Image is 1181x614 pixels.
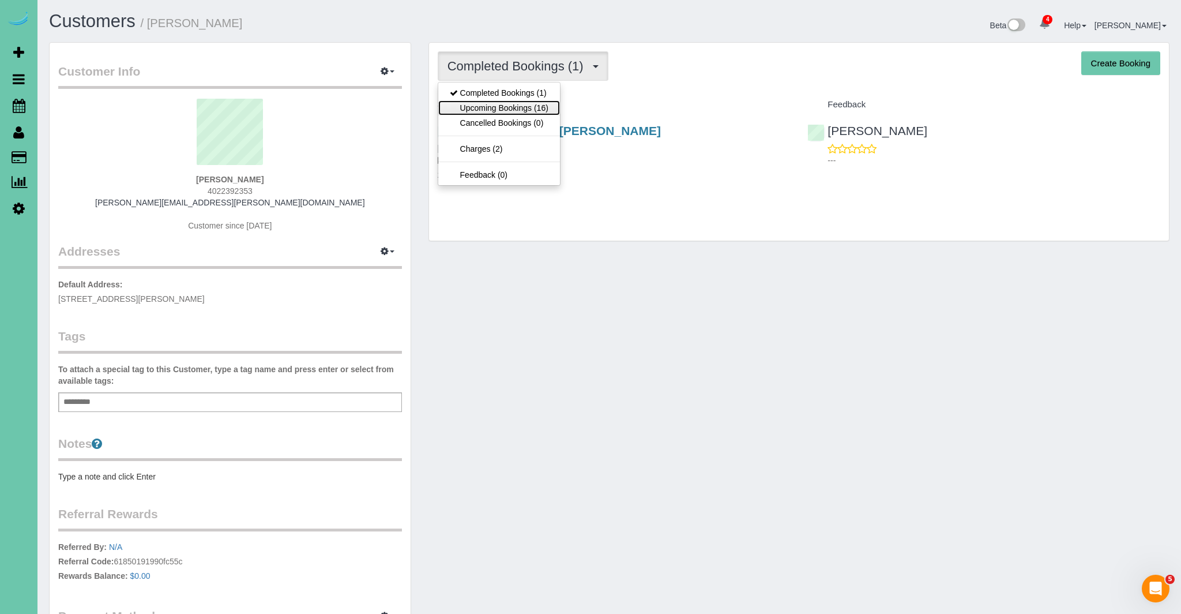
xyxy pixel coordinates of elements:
img: New interface [1006,18,1025,33]
a: Customers [49,11,136,31]
legend: Customer Info [58,63,402,89]
a: [PERSON_NAME] [807,124,927,137]
a: Completed Bookings (1) [438,85,560,100]
a: N/A [109,542,122,552]
h4: Service [438,100,791,110]
a: Charges (2) [438,141,560,156]
a: Cancelled Bookings (0) [438,115,560,130]
img: Automaid Logo [7,12,30,28]
label: To attach a special tag to this Customer, type a tag name and press enter or select from availabl... [58,364,402,387]
p: 61850191990fc55c [58,541,402,585]
span: Customer since [DATE] [188,221,272,230]
strong: [PERSON_NAME] [196,175,264,184]
h4: 2.5 Hour Custom Clean [438,170,791,180]
p: Every Four Weeks (Monthly) [438,154,791,166]
a: [PERSON_NAME][EMAIL_ADDRESS][PERSON_NAME][DOMAIN_NAME] [95,198,365,207]
h4: Feedback [807,100,1160,110]
button: Completed Bookings (1) [438,51,608,81]
label: Default Address: [58,279,123,290]
p: --- [828,155,1160,166]
span: 4022392353 [208,186,253,196]
a: [PERSON_NAME] [1095,21,1167,30]
iframe: Intercom live chat [1142,575,1169,602]
a: 4 [1033,12,1056,37]
pre: Type a note and click Enter [58,471,402,482]
small: / [PERSON_NAME] [141,17,243,29]
a: Feedback (0) [438,167,560,182]
label: Referred By: [58,541,107,553]
button: Create Booking [1081,51,1160,76]
a: $0.00 [130,571,151,581]
a: Upcoming Bookings (16) [438,100,560,115]
legend: Notes [58,435,402,461]
span: 4 [1043,15,1052,24]
label: Referral Code: [58,556,114,567]
span: Completed Bookings (1) [447,59,589,73]
label: Rewards Balance: [58,570,128,582]
a: Help [1064,21,1086,30]
legend: Tags [58,328,402,354]
span: 5 [1165,575,1175,584]
legend: Referral Rewards [58,506,402,531]
span: [STREET_ADDRESS][PERSON_NAME] [58,294,205,304]
a: Beta [990,21,1026,30]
